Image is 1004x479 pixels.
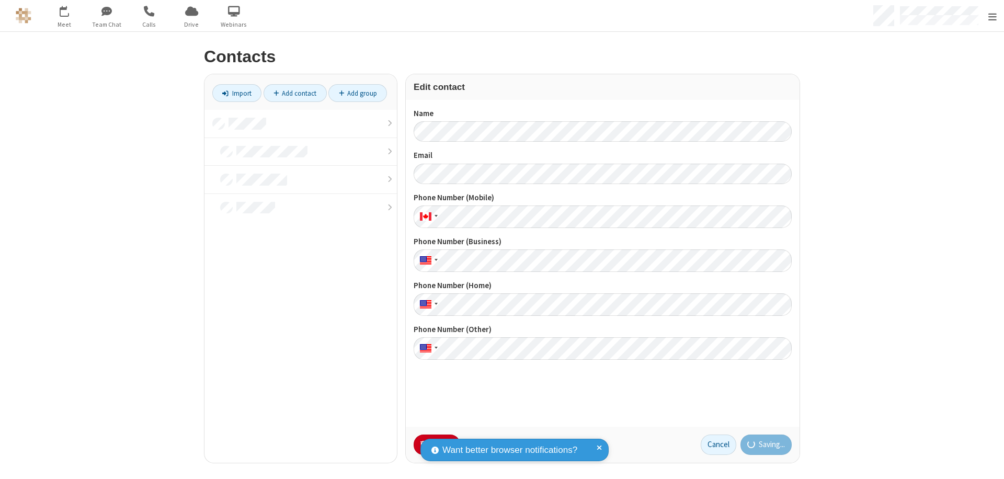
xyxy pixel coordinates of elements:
[214,20,254,29] span: Webinars
[130,20,169,29] span: Calls
[414,192,792,204] label: Phone Number (Mobile)
[204,48,800,66] h2: Contacts
[740,435,792,455] button: Saving...
[414,435,460,455] button: Delete
[45,20,84,29] span: Meet
[414,82,792,92] h3: Edit contact
[414,324,792,336] label: Phone Number (Other)
[16,8,31,24] img: QA Selenium DO NOT DELETE OR CHANGE
[414,293,441,316] div: United States: + 1
[172,20,211,29] span: Drive
[212,84,261,102] a: Import
[264,84,327,102] a: Add contact
[414,236,792,248] label: Phone Number (Business)
[759,439,785,451] span: Saving...
[442,443,577,457] span: Want better browser notifications?
[414,337,441,360] div: United States: + 1
[414,150,792,162] label: Email
[328,84,387,102] a: Add group
[414,206,441,228] div: Canada: + 1
[87,20,127,29] span: Team Chat
[414,280,792,292] label: Phone Number (Home)
[414,108,792,120] label: Name
[701,435,736,455] button: Cancel
[414,249,441,272] div: United States: + 1
[67,6,74,14] div: 4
